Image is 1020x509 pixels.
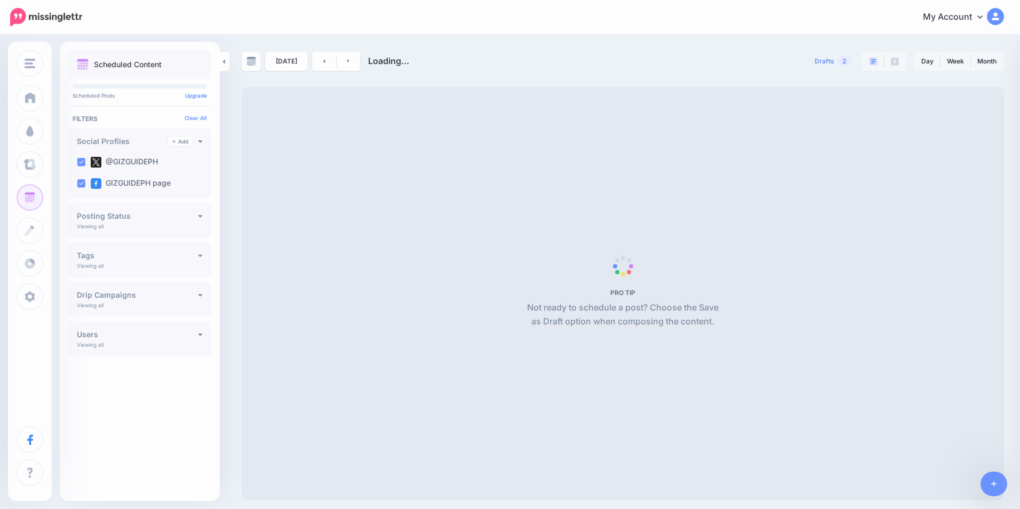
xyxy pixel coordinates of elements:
h4: Users [77,331,198,338]
span: 2 [837,56,852,66]
a: Month [971,53,1003,70]
a: Week [941,53,970,70]
p: Viewing all [77,302,103,308]
p: Viewing all [77,223,103,229]
a: My Account [912,4,1004,30]
a: Drafts2 [808,52,858,71]
p: Scheduled Content [94,61,162,68]
h4: Tags [77,252,198,259]
p: Scheduled Posts [73,93,207,98]
a: [DATE] [265,52,308,71]
span: Loading... [368,55,409,66]
a: Upgrade [185,92,207,99]
img: facebook-square.png [91,178,101,189]
img: calendar-grey-darker.png [246,57,256,66]
h4: Posting Status [77,212,198,220]
h4: Social Profiles [77,138,168,145]
span: Drafts [815,58,834,65]
a: Day [915,53,940,70]
img: twitter-square.png [91,157,101,168]
label: GIZGUIDEPH page [91,178,171,189]
p: Viewing all [77,341,103,348]
img: paragraph-boxed.png [869,57,878,66]
p: Not ready to schedule a post? Choose the Save as Draft option when composing the content. [523,301,723,329]
p: Viewing all [77,263,103,269]
img: Missinglettr [10,8,82,26]
img: facebook-grey-square.png [891,58,899,66]
label: @GIZGUIDEPH [91,157,158,168]
h5: PRO TIP [523,289,723,297]
a: Add [168,137,193,146]
img: menu.png [25,59,35,68]
a: Clear All [185,115,207,121]
h4: Drip Campaigns [77,291,198,299]
img: calendar.png [77,59,89,70]
h4: Filters [73,115,207,123]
